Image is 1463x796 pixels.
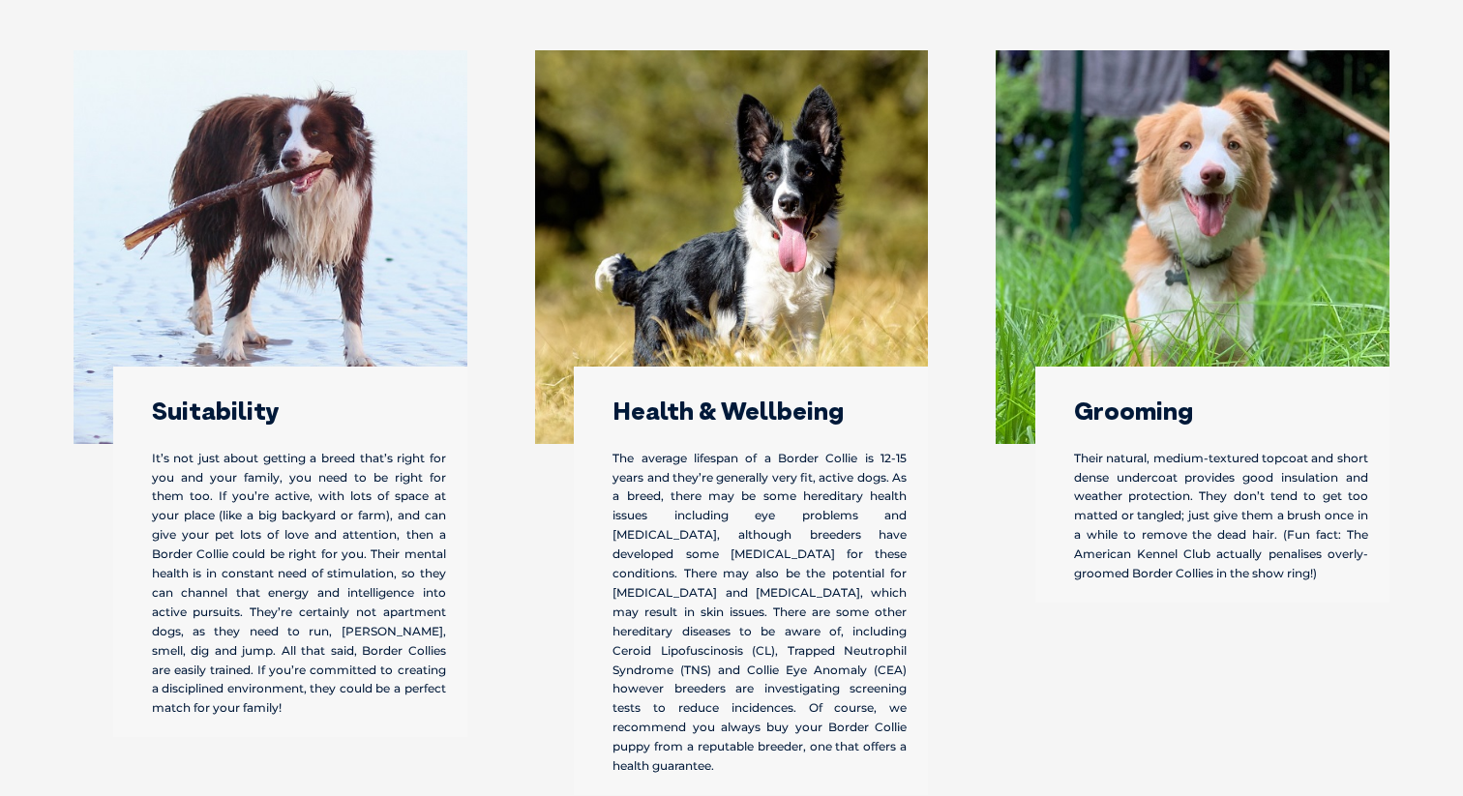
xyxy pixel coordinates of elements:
[1074,449,1368,583] p: Their natural, medium-textured topcoat and short dense undercoat provides good insulation and wea...
[152,398,446,424] h3: Suitability
[612,398,907,424] h3: Health & Wellbeing
[1074,398,1368,424] h3: Grooming
[152,449,446,719] p: It’s not just about getting a breed that’s right for you and your family, you need to be right fo...
[612,449,907,776] p: The average lifespan of a Border Collie is 12-15 years and they’re generally very fit, active dog...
